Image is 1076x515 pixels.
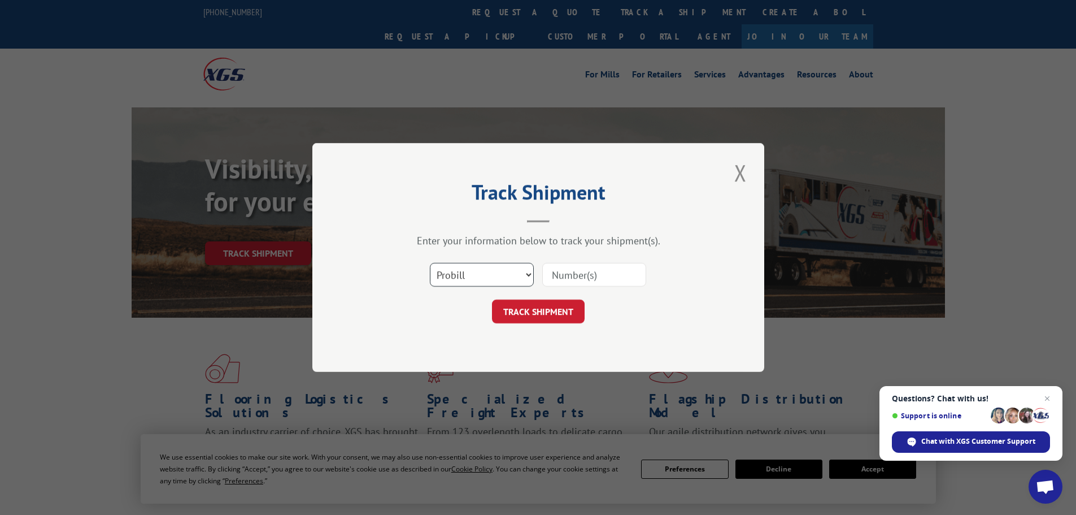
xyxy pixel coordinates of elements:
[892,394,1050,403] span: Questions? Chat with us!
[892,412,987,420] span: Support is online
[369,184,708,206] h2: Track Shipment
[492,300,585,323] button: TRACK SHIPMENT
[542,263,646,287] input: Number(s)
[369,234,708,247] div: Enter your information below to track your shipment(s).
[892,431,1050,453] span: Chat with XGS Customer Support
[1029,470,1062,504] a: Open chat
[921,436,1035,447] span: Chat with XGS Customer Support
[731,157,750,188] button: Close modal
